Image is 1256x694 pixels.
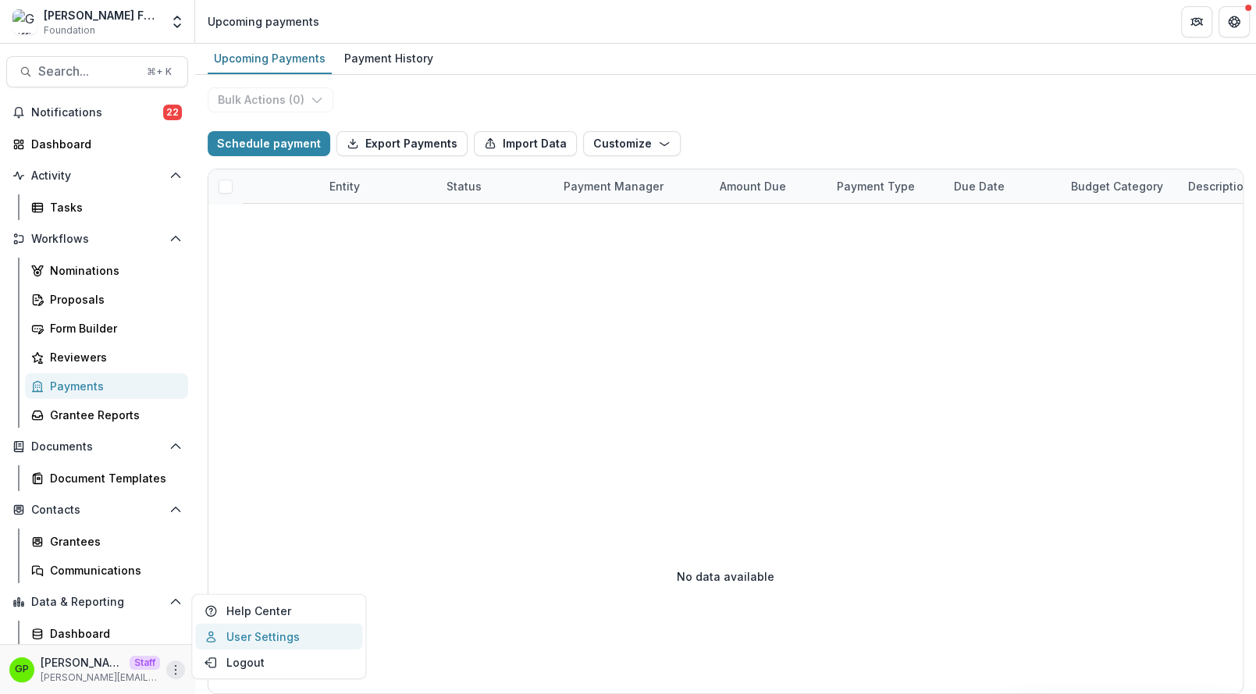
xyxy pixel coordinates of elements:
[25,286,188,312] a: Proposals
[25,315,188,341] a: Form Builder
[50,562,176,578] div: Communications
[31,169,163,183] span: Activity
[41,671,160,685] p: [PERSON_NAME][EMAIL_ADDRESS][DOMAIN_NAME]
[827,169,945,203] div: Payment Type
[1219,6,1250,37] button: Get Help
[144,63,175,80] div: ⌘ + K
[208,87,333,112] button: Bulk Actions (0)
[12,9,37,34] img: Griffin Foundation
[25,194,188,220] a: Tasks
[31,136,176,152] div: Dashboard
[25,621,188,646] a: Dashboard
[166,6,188,37] button: Open entity switcher
[437,169,554,203] div: Status
[338,44,439,74] a: Payment History
[827,178,924,194] div: Payment Type
[41,654,123,671] p: [PERSON_NAME]
[583,131,681,156] button: Customize
[50,320,176,336] div: Form Builder
[320,169,437,203] div: Entity
[6,131,188,157] a: Dashboard
[25,373,188,399] a: Payments
[6,56,188,87] button: Search...
[25,465,188,491] a: Document Templates
[6,589,188,614] button: Open Data & Reporting
[50,291,176,308] div: Proposals
[1181,6,1212,37] button: Partners
[44,7,160,23] div: [PERSON_NAME] Foundation
[15,664,29,674] div: Griffin perry
[6,163,188,188] button: Open Activity
[437,178,491,194] div: Status
[208,44,332,74] a: Upcoming Payments
[1062,178,1172,194] div: Budget Category
[710,178,795,194] div: Amount Due
[6,434,188,459] button: Open Documents
[31,440,163,454] span: Documents
[320,178,369,194] div: Entity
[130,656,160,670] p: Staff
[208,47,332,69] div: Upcoming Payments
[166,660,185,679] button: More
[554,178,673,194] div: Payment Manager
[554,169,710,203] div: Payment Manager
[38,64,137,79] span: Search...
[50,349,176,365] div: Reviewers
[50,470,176,486] div: Document Templates
[1062,169,1179,203] div: Budget Category
[25,402,188,428] a: Grantee Reports
[163,105,182,120] span: 22
[50,262,176,279] div: Nominations
[50,378,176,394] div: Payments
[201,10,326,33] nav: breadcrumb
[338,47,439,69] div: Payment History
[25,557,188,583] a: Communications
[50,533,176,550] div: Grantees
[44,23,95,37] span: Foundation
[6,100,188,125] button: Notifications22
[6,226,188,251] button: Open Workflows
[31,106,163,119] span: Notifications
[945,178,1014,194] div: Due Date
[208,131,330,156] button: Schedule payment
[474,131,577,156] button: Import Data
[208,13,319,30] div: Upcoming payments
[31,233,163,246] span: Workflows
[25,529,188,554] a: Grantees
[6,497,188,522] button: Open Contacts
[677,568,774,585] p: No data available
[945,169,1062,203] div: Due Date
[710,169,827,203] div: Amount Due
[25,258,188,283] a: Nominations
[50,625,176,642] div: Dashboard
[31,596,163,609] span: Data & Reporting
[31,504,163,517] span: Contacts
[336,131,468,156] button: Export Payments
[25,344,188,370] a: Reviewers
[50,199,176,215] div: Tasks
[50,407,176,423] div: Grantee Reports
